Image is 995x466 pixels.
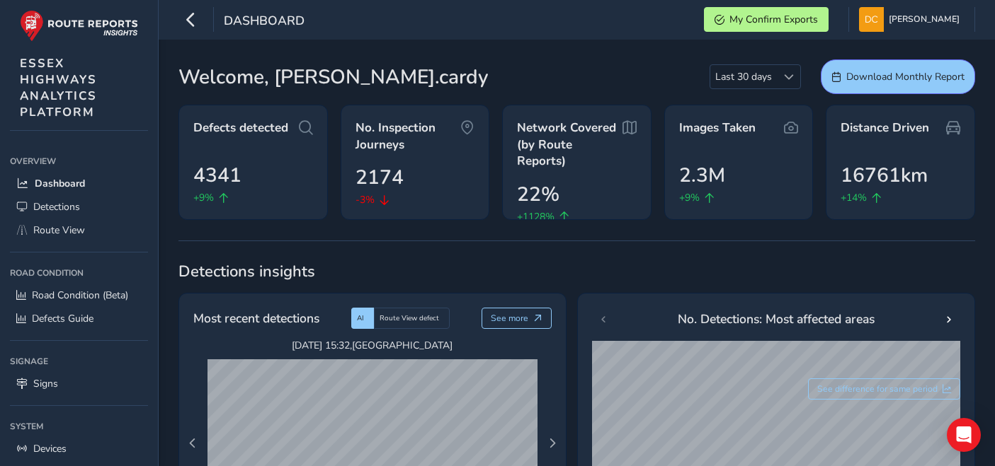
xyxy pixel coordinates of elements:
button: Next Page [542,433,562,453]
span: Devices [33,442,67,455]
span: See more [491,313,528,324]
span: Download Monthly Report [846,70,965,83]
span: Defects Guide [32,312,93,325]
span: +9% [193,190,214,205]
span: See difference for same period [817,383,938,395]
a: Route View [10,219,148,242]
span: Distance Driven [841,120,929,136]
span: Dashboard [35,177,85,190]
span: Dashboard [224,12,305,32]
div: Open Intercom Messenger [947,418,981,452]
span: Detections insights [178,261,975,282]
a: Signs [10,372,148,395]
span: +14% [841,190,867,205]
div: Signage [10,351,148,372]
div: Overview [10,151,148,172]
span: Network Covered (by Route Reports) [517,120,622,170]
a: Road Condition (Beta) [10,284,148,307]
a: Dashboard [10,172,148,195]
div: AI [351,308,374,329]
button: My Confirm Exports [704,7,829,32]
span: [DATE] 15:32 , [GEOGRAPHIC_DATA] [207,339,538,352]
span: 2.3M [679,161,725,190]
span: Detections [33,200,80,214]
span: Most recent detections [193,309,319,327]
img: diamond-layout [859,7,884,32]
button: [PERSON_NAME] [859,7,965,32]
button: See difference for same period [808,378,961,400]
div: Road Condition [10,262,148,284]
button: Download Monthly Report [821,59,975,94]
span: My Confirm Exports [729,13,818,26]
span: 22% [517,180,559,209]
button: Previous Page [183,433,203,453]
span: +1128% [517,209,555,224]
span: 2174 [356,163,404,192]
span: No. Inspection Journeys [356,120,461,153]
span: Images Taken [679,120,756,136]
span: -3% [356,192,375,207]
span: [PERSON_NAME] [889,7,960,32]
span: Road Condition (Beta) [32,289,128,302]
span: Signs [33,377,58,390]
a: Defects Guide [10,307,148,330]
span: +9% [679,190,700,205]
span: Defects detected [193,120,288,136]
a: Devices [10,437,148,460]
span: Route View defect [380,313,439,323]
div: Route View defect [374,308,450,329]
span: Last 30 days [710,65,777,88]
span: ESSEX HIGHWAYS ANALYTICS PLATFORM [20,55,97,120]
span: AI [357,313,364,323]
span: 16761km [841,161,928,190]
span: Welcome, [PERSON_NAME].cardy [178,62,489,92]
a: Detections [10,195,148,219]
span: Route View [33,223,85,237]
span: No. Detections: Most affected areas [678,310,875,328]
button: See more [482,308,552,329]
img: rr logo [20,10,138,42]
span: 4341 [193,161,241,190]
div: System [10,416,148,437]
